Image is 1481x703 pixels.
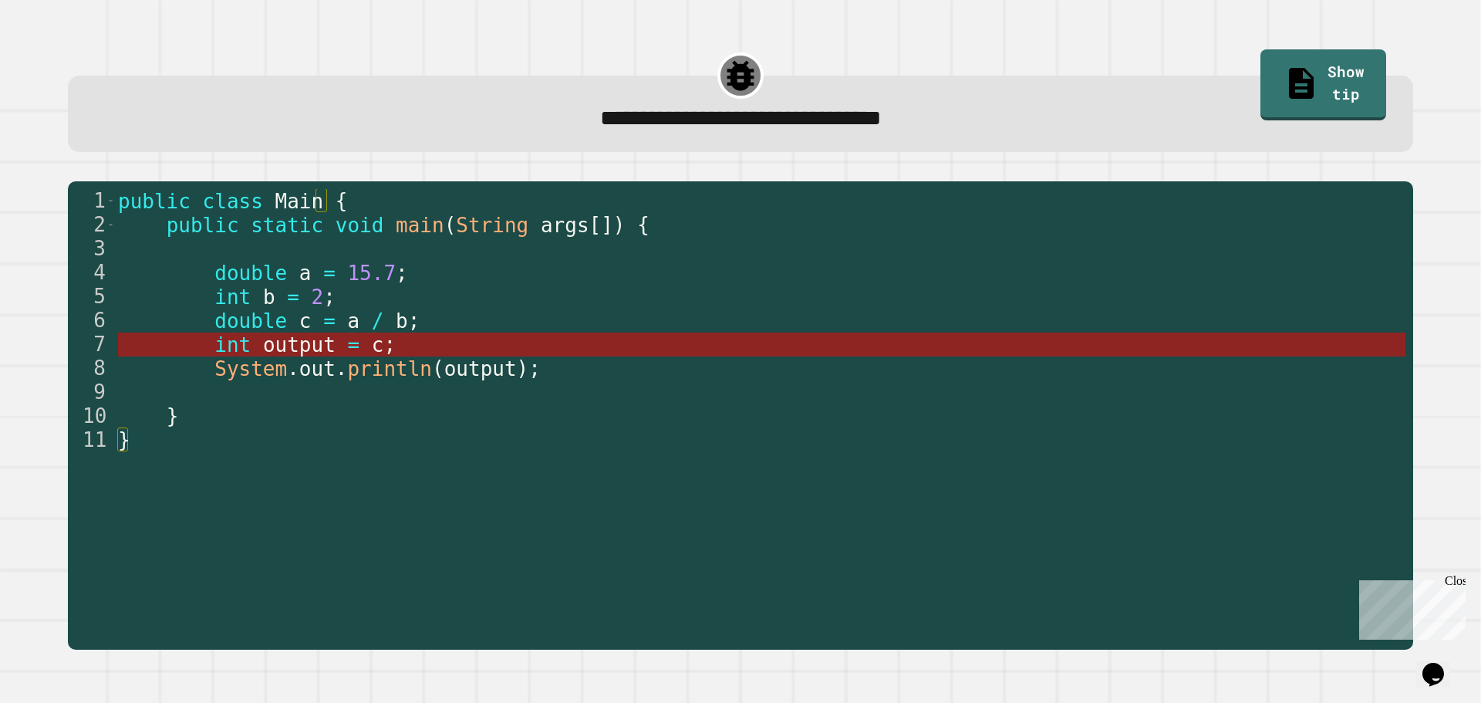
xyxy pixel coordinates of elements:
[68,237,116,261] div: 3
[214,309,287,333] span: double
[1353,574,1466,640] iframe: chat widget
[348,357,433,380] span: println
[396,214,444,237] span: main
[323,309,336,333] span: =
[541,214,589,237] span: args
[251,214,323,237] span: static
[68,309,116,333] div: 6
[68,428,116,452] div: 11
[214,262,287,285] span: double
[106,213,115,237] span: Toggle code folding, rows 2 through 10
[263,286,275,309] span: b
[348,262,396,285] span: 15.7
[299,262,312,285] span: a
[68,261,116,285] div: 4
[263,333,336,357] span: output
[336,214,384,237] span: void
[68,189,116,213] div: 1
[444,357,517,380] span: output
[287,286,299,309] span: =
[323,262,336,285] span: =
[68,404,116,428] div: 10
[68,333,116,357] div: 7
[6,6,106,98] div: Chat with us now!Close
[214,357,287,380] span: System
[299,309,312,333] span: c
[214,286,251,309] span: int
[68,380,116,404] div: 9
[299,357,336,380] span: out
[348,333,360,357] span: =
[106,189,115,213] span: Toggle code folding, rows 1 through 11
[457,214,529,237] span: String
[214,333,251,357] span: int
[118,190,191,213] span: public
[1260,49,1386,120] a: Show tip
[68,357,116,380] div: 8
[312,286,324,309] span: 2
[275,190,324,213] span: Main
[1416,641,1466,688] iframe: chat widget
[203,190,263,213] span: class
[68,285,116,309] div: 5
[396,309,408,333] span: b
[68,213,116,237] div: 2
[167,214,239,237] span: public
[372,309,384,333] span: /
[372,333,384,357] span: c
[348,309,360,333] span: a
